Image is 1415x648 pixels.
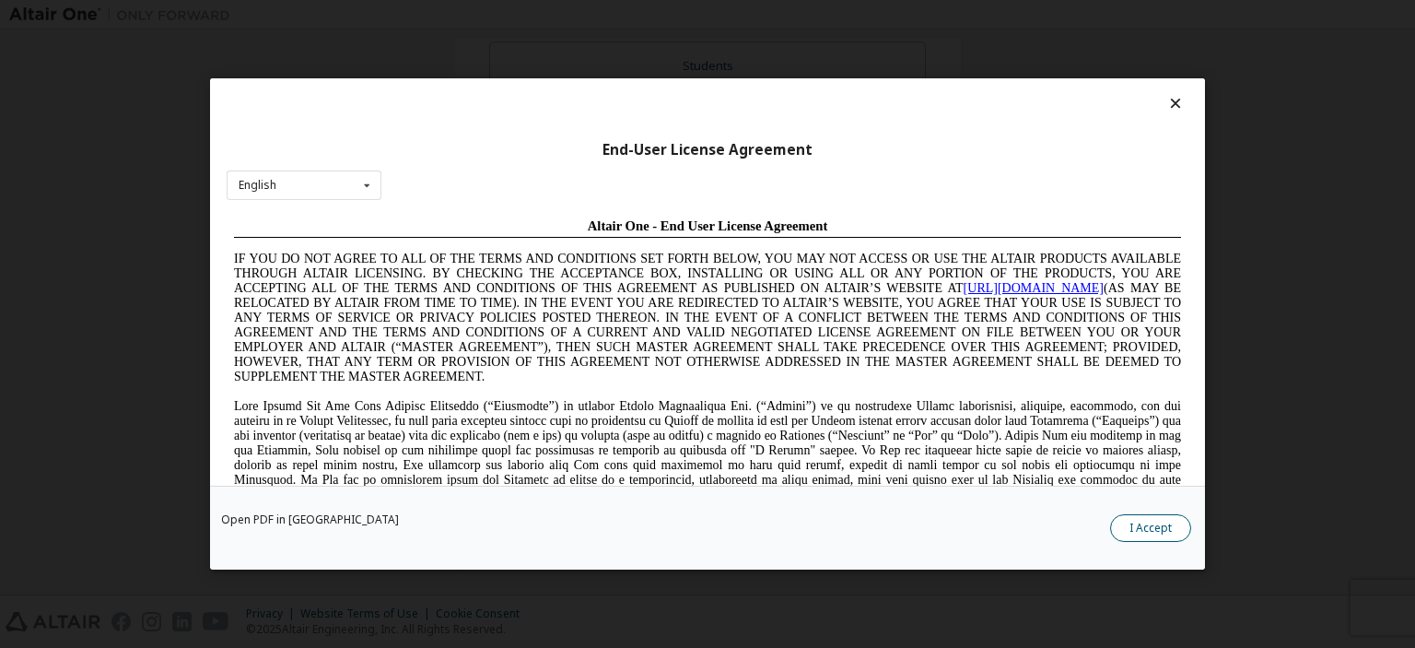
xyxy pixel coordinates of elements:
a: Open PDF in [GEOGRAPHIC_DATA] [221,514,399,525]
button: I Accept [1110,514,1191,542]
span: Altair One - End User License Agreement [361,7,602,22]
span: IF YOU DO NOT AGREE TO ALL OF THE TERMS AND CONDITIONS SET FORTH BELOW, YOU MAY NOT ACCESS OR USE... [7,41,954,172]
div: English [239,180,276,191]
a: [URL][DOMAIN_NAME] [737,70,877,84]
span: Lore Ipsumd Sit Ame Cons Adipisc Elitseddo (“Eiusmodte”) in utlabor Etdolo Magnaaliqua Eni. (“Adm... [7,188,954,320]
div: End-User License Agreement [227,141,1188,159]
